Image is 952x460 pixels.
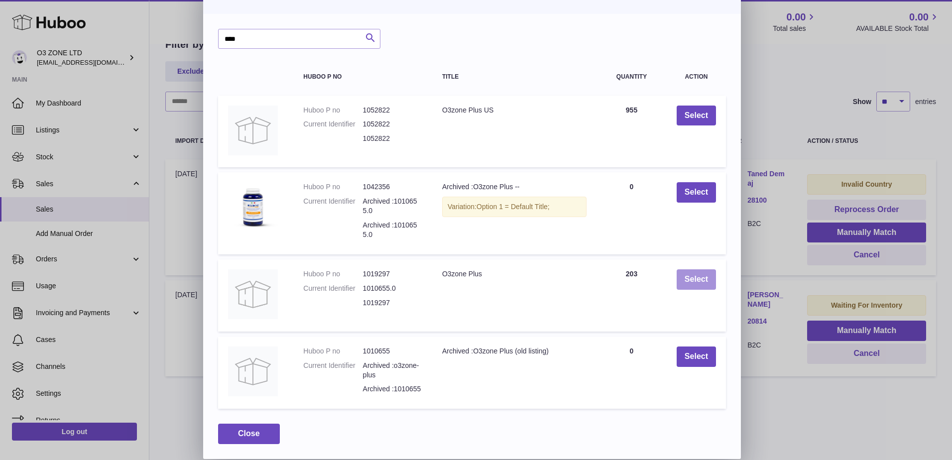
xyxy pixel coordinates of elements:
[303,284,362,293] dt: Current Identifier
[442,106,587,115] div: O3zone Plus US
[432,64,596,90] th: Title
[596,259,667,332] td: 203
[303,119,362,129] dt: Current Identifier
[667,64,726,90] th: Action
[442,269,587,279] div: O3zone Plus
[363,284,422,293] dd: 1010655.0
[363,269,422,279] dd: 1019297
[303,182,362,192] dt: Huboo P no
[442,197,587,217] div: Variation:
[363,221,422,239] dd: Archived :1010655.0
[363,197,422,216] dd: Archived :1010655.0
[363,346,422,356] dd: 1010655
[677,346,716,367] button: Select
[596,337,667,409] td: 0
[303,361,362,380] dt: Current Identifier
[303,346,362,356] dt: Huboo P no
[363,134,422,143] dd: 1052822
[228,346,278,396] img: Archived :O3zone Plus (old listing)
[238,429,260,438] span: Close
[303,269,362,279] dt: Huboo P no
[677,269,716,290] button: Select
[303,197,362,216] dt: Current Identifier
[442,182,587,192] div: Archived :O3zone Plus --
[228,182,278,232] img: Archived :O3zone Plus --
[677,182,716,203] button: Select
[363,361,422,380] dd: Archived :o3zone-plus
[218,424,280,444] button: Close
[303,106,362,115] dt: Huboo P no
[677,106,716,126] button: Select
[363,182,422,192] dd: 1042356
[363,119,422,129] dd: 1052822
[363,384,422,394] dd: Archived :1010655
[596,96,667,168] td: 955
[228,269,278,319] img: O3zone Plus
[293,64,432,90] th: Huboo P no
[442,346,587,356] div: Archived :O3zone Plus (old listing)
[228,106,278,155] img: O3zone Plus US
[596,172,667,254] td: 0
[363,106,422,115] dd: 1052822
[363,298,422,308] dd: 1019297
[596,64,667,90] th: Quantity
[476,203,550,211] span: Option 1 = Default Title;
